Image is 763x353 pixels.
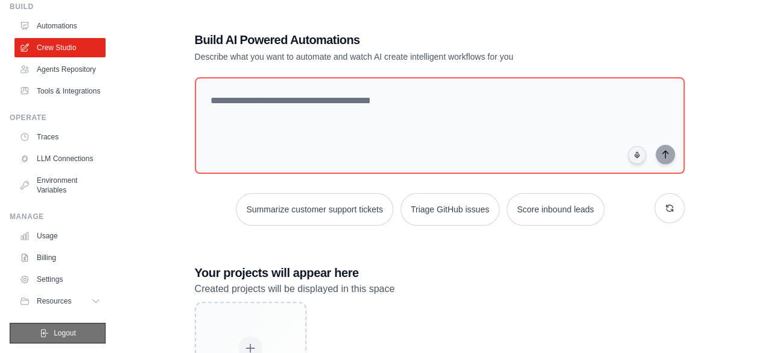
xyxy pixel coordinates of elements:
[10,2,106,11] div: Build
[14,149,106,168] a: LLM Connections
[195,281,685,297] p: Created projects will be displayed in this space
[14,127,106,147] a: Traces
[195,31,600,48] h1: Build AI Powered Automations
[14,270,106,289] a: Settings
[236,193,393,226] button: Summarize customer support tickets
[195,264,685,281] h3: Your projects will appear here
[37,296,71,306] span: Resources
[14,60,106,79] a: Agents Repository
[14,81,106,101] a: Tools & Integrations
[14,38,106,57] a: Crew Studio
[400,193,499,226] button: Triage GitHub issues
[14,171,106,200] a: Environment Variables
[14,16,106,36] a: Automations
[14,226,106,246] a: Usage
[654,193,685,223] button: Get new suggestions
[195,51,600,63] p: Describe what you want to automate and watch AI create intelligent workflows for you
[14,291,106,311] button: Resources
[10,113,106,122] div: Operate
[10,212,106,221] div: Manage
[14,248,106,267] a: Billing
[10,323,106,343] button: Logout
[628,146,646,164] button: Click to speak your automation idea
[54,328,76,338] span: Logout
[507,193,604,226] button: Score inbound leads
